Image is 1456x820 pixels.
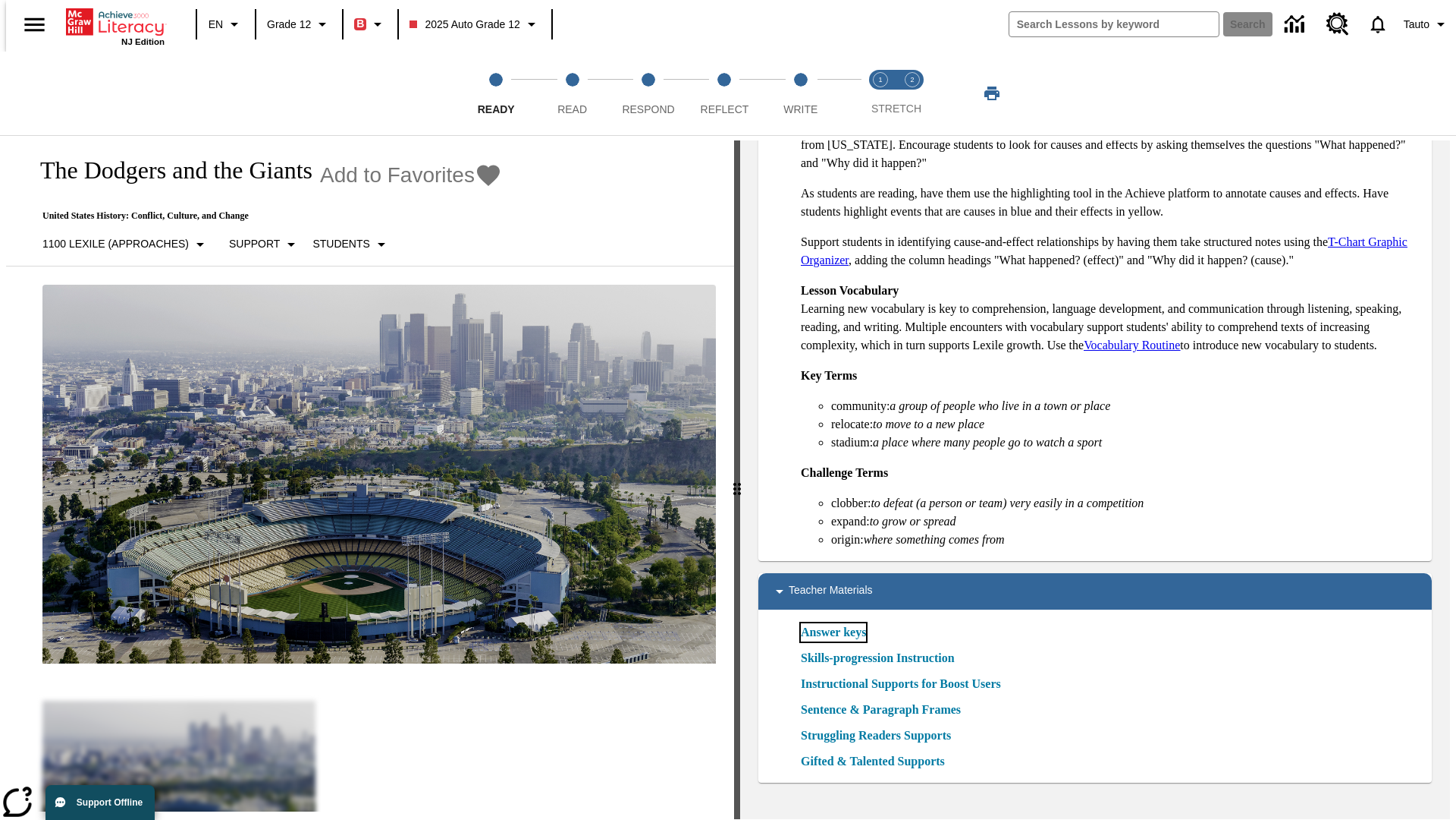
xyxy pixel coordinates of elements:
div: activity [740,140,1450,819]
li: community: [831,397,1420,415]
a: Gifted & Talented Supports [801,752,954,771]
button: Grade: Grade 12, Select a grade [261,11,337,38]
span: Respond [622,103,674,115]
div: Teacher Materials [758,573,1432,610]
a: Skills-progression Instruction, Will open in new browser window or tab [801,649,955,667]
strong: Key Terms [801,369,857,382]
input: search field [1009,12,1219,36]
a: Resource Center, Will open in new tab [1317,4,1358,45]
button: Read step 2 of 5 [528,52,616,135]
span: EN [209,17,223,33]
span: Support Offline [77,797,143,808]
p: Teacher Materials [789,582,873,601]
p: Support students in identifying cause-and-effect relationships by having them take structured not... [801,233,1420,270]
button: Ready step 1 of 5 [452,52,540,135]
span: Add to Favorites [320,163,475,188]
em: where something comes from [864,533,1005,546]
span: Reflect [701,103,749,115]
span: STRETCH [871,102,921,115]
span: NJ Edition [121,37,165,46]
p: 1100 Lexile (Approaches) [42,236,189,252]
span: Read [557,103,587,115]
p: United States History: Conflict, Culture, and Change [24,210,502,222]
li: origin: [831,531,1420,549]
button: Stretch Read step 1 of 2 [858,52,902,135]
span: 2025 Auto Grade 12 [409,17,519,33]
button: Scaffolds, Support [223,231,306,258]
button: Print [968,80,1016,107]
button: Open side menu [12,2,57,47]
a: T-Chart Graphic Organizer [801,235,1407,266]
span: Ready [478,103,515,115]
button: Write step 5 of 5 [757,52,845,135]
div: Home [66,5,165,46]
button: Language: EN, Select a language [202,11,250,38]
em: people who live in a town or place [943,399,1110,412]
li: expand: [831,512,1420,531]
strong: Lesson Vocabulary [801,284,899,297]
p: As students are reading, have them use the highlighting tool in the Achieve platform to annotate ... [801,184,1420,221]
button: Support Offline [45,785,155,820]
a: Answer keys, Will open in new browser window or tab [801,623,866,642]
img: Dodgers stadium. [42,285,716,664]
em: to grow or spread [870,515,956,528]
span: Write [783,103,817,115]
a: Notifications [1358,5,1398,44]
text: 2 [910,76,914,84]
button: Boost Class color is red. Change class color [348,11,393,38]
em: a place where many people go to watch a sport [873,436,1102,449]
div: reading [6,140,734,812]
button: Add to Favorites - The Dodgers and the Giants [320,162,502,188]
button: Stretch Respond step 2 of 2 [890,52,934,135]
text: 1 [878,76,882,84]
em: to defeat (a person or team) very easily in a competition [871,497,1144,509]
a: Instructional Supports for Boost Users, Will open in new browser window or tab [801,675,1001,693]
button: Respond step 3 of 5 [604,52,692,135]
em: to move to a new place [873,418,984,430]
button: Class: 2025 Auto Grade 12, Select your class [403,11,546,38]
li: relocate: [831,415,1420,434]
p: Learning new vocabulary is key to comprehension, language development, and communication through ... [801,282,1420,355]
span: Grade 12 [267,17,311,33]
a: Vocabulary Routine [1084,339,1180,352]
strong: Challenge Terms [801,466,888,479]
span: Tauto [1404,17,1429,33]
a: Data Center [1276,4,1317,46]
button: Reflect step 4 of 5 [680,52,768,135]
h1: The Dodgers and the Giants [24,156,312,184]
div: Press Enter or Spacebar and then press right and left arrow keys to move the slider [734,140,740,819]
em: a group of [890,399,940,412]
li: stadium: [831,434,1420,452]
a: Struggling Readers Supports [801,727,960,745]
span: B [356,14,364,33]
button: Profile/Settings [1398,11,1456,38]
li: clobber: [831,494,1420,512]
button: Select Student [306,231,396,258]
p: Explain to students that as they read [DATE] article, they will learn more about two baseball tea... [801,118,1420,172]
button: Select Lexile, 1100 Lexile (Approaches) [36,231,215,258]
p: Support [229,236,280,252]
p: Students [312,236,369,252]
a: Sentence & Paragraph Frames, Will open in new browser window or tab [801,701,961,719]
